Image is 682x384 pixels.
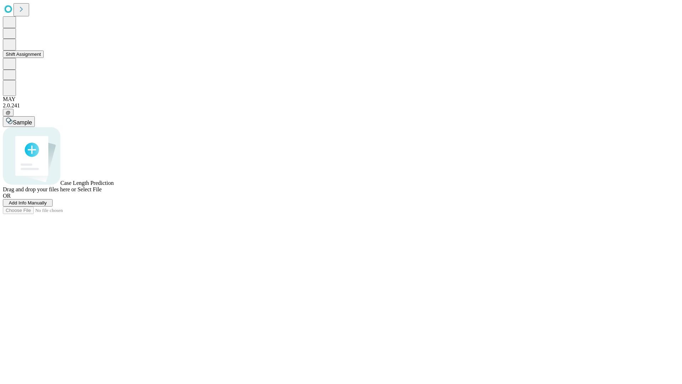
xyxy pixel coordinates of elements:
[3,193,11,199] span: OR
[60,180,114,186] span: Case Length Prediction
[3,96,679,102] div: MAY
[6,110,11,115] span: @
[9,200,47,206] span: Add Info Manually
[3,102,679,109] div: 2.0.241
[13,119,32,126] span: Sample
[3,116,35,127] button: Sample
[3,109,13,116] button: @
[3,199,53,207] button: Add Info Manually
[3,50,44,58] button: Shift Assignment
[77,186,102,192] span: Select File
[3,186,76,192] span: Drag and drop your files here or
